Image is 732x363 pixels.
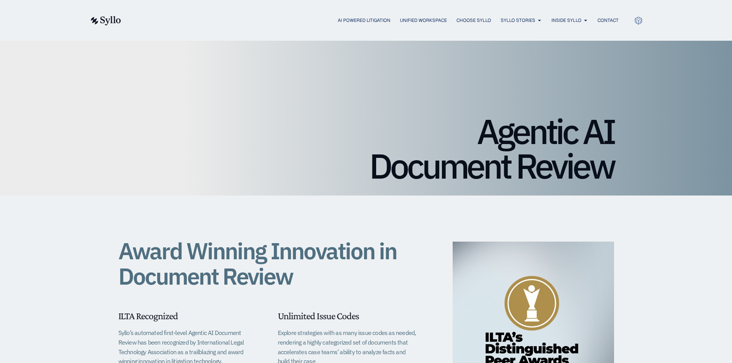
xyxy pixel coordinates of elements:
span: Unlimited Issue Codes [278,310,359,322]
a: AI Powered Litigation [338,17,390,24]
h1: Agentic AI Document Review [118,114,614,183]
div: Menu Toggle [136,17,619,24]
a: Unified Workspace [400,17,447,24]
a: Choose Syllo [456,17,491,24]
nav: Menu [136,17,619,24]
a: Contact [598,17,619,24]
a: Syllo Stories [501,17,535,24]
h1: Award Winning Innovation in Document Review [118,238,418,289]
span: ILTA Recognized [118,310,178,322]
a: Inside Syllo [551,17,581,24]
img: syllo [90,16,121,25]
